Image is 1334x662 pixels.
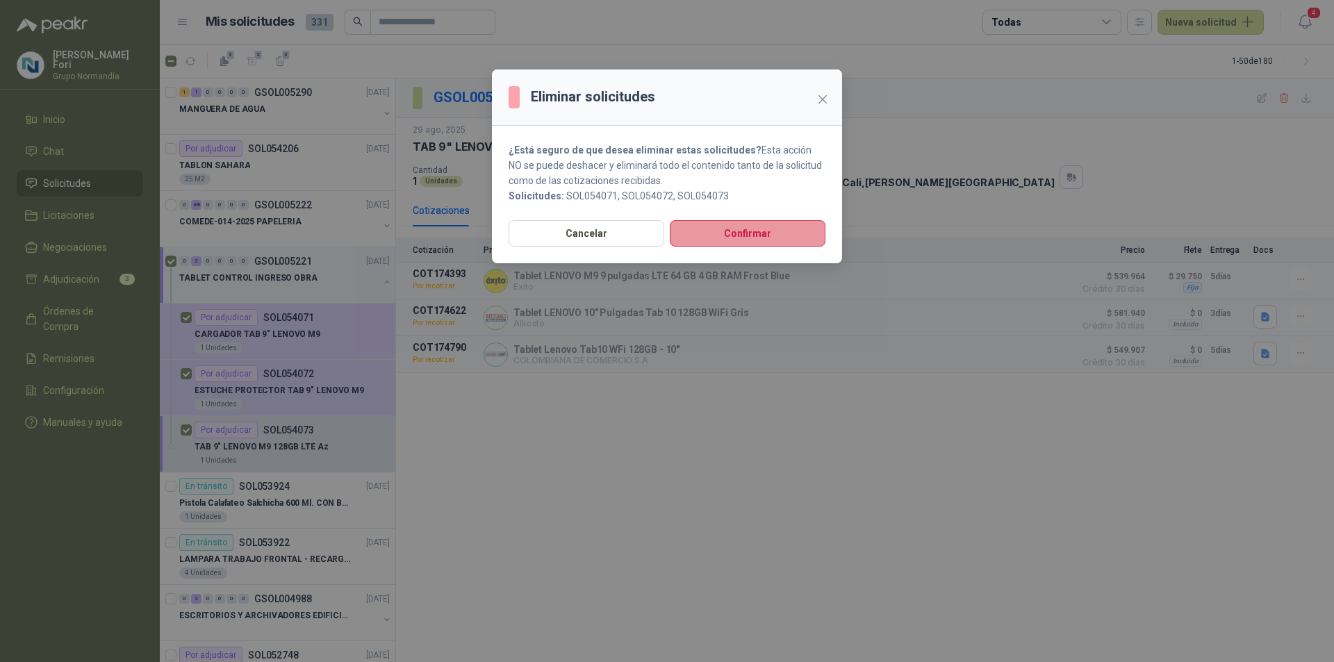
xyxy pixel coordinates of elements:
strong: ¿Está seguro de que desea eliminar estas solicitudes? [509,144,761,156]
button: Cancelar [509,220,664,247]
button: Confirmar [670,220,825,247]
button: Close [812,88,834,110]
span: close [817,94,828,105]
b: Solicitudes: [509,190,564,201]
p: Esta acción NO se puede deshacer y eliminará todo el contenido tanto de la solicitud como de las ... [509,142,825,188]
p: SOL054071, SOL054072, SOL054073 [509,188,825,204]
h3: Eliminar solicitudes [531,86,655,108]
